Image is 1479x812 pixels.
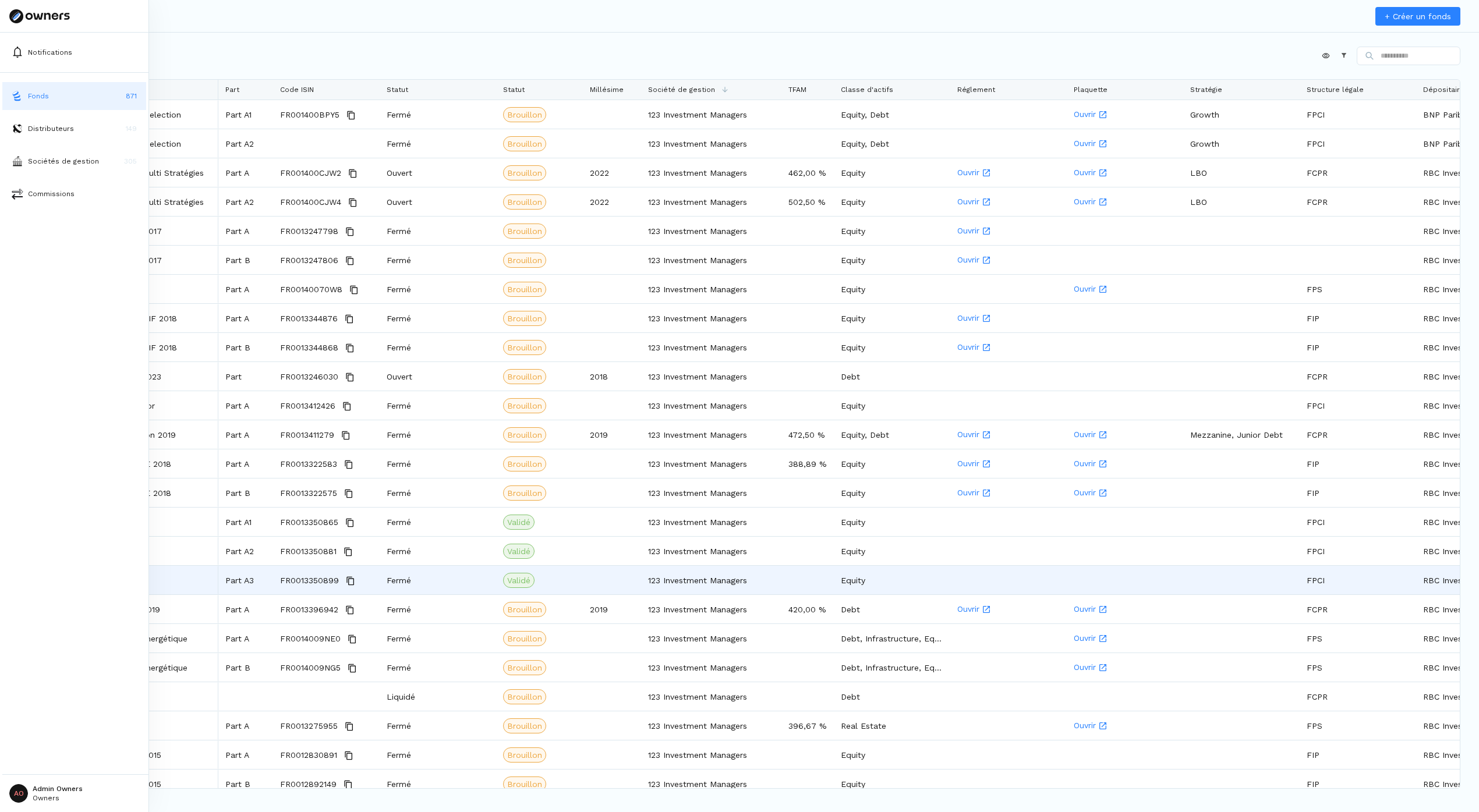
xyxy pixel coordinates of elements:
span: FR0013322583 [280,450,337,478]
div: Fermé [380,624,496,653]
div: Fermé [380,304,496,332]
button: Copy [343,341,357,355]
img: asset-managers [12,155,23,167]
div: FPCI [1300,508,1416,536]
div: Equity [834,740,950,769]
a: Ouvrir [1074,595,1176,623]
span: FR0013344876 [280,304,338,333]
div: Part A [218,595,273,623]
a: Ouvrir [1074,188,1176,215]
div: FIP [1300,740,1416,769]
div: Fermé [380,478,496,507]
span: Code ISIN [280,86,314,94]
div: Part A [218,711,273,740]
div: 123 Investment Managers [641,537,781,565]
button: Copy [346,196,360,210]
div: Part A1 [218,100,273,129]
div: Part A1 [218,508,273,536]
span: FR0012830891 [280,741,337,770]
a: Ouvrir [957,304,1060,332]
button: Copy [342,458,356,471]
span: Brouillon [507,254,542,266]
button: Copy [344,108,358,122]
div: 123 Investment Managers [641,478,781,507]
div: Part A [218,624,273,653]
button: Copy [343,603,357,617]
span: FR0013247806 [280,246,338,275]
a: commissionsCommissions [2,180,146,208]
img: funds [12,90,23,102]
div: FCPR [1300,362,1416,391]
div: 2022 [583,158,641,187]
div: Part A [218,304,273,332]
div: Part B [218,770,273,798]
button: Copy [341,545,355,559]
div: FIP [1300,304,1416,332]
span: Brouillon [507,196,542,208]
div: Real Estate [834,711,950,740]
div: 123 Investment Managers [641,304,781,332]
div: Fermé [380,770,496,798]
div: 123 Investment Managers [641,740,781,769]
a: Ouvrir [957,334,1060,361]
div: 123 Investment Managers [641,391,781,420]
a: Ouvrir [1074,479,1176,506]
div: 502,50 % [781,187,834,216]
div: 123 Investment Managers [641,275,781,303]
span: Brouillon [507,225,542,237]
div: FCPR [1300,187,1416,216]
button: Copy [344,574,358,588]
div: Equity [834,770,950,798]
span: FR0013322575 [280,479,337,508]
div: Debt, Infrastructure, Equity [834,653,950,682]
span: FR0013396942 [280,595,338,624]
a: Ouvrir [957,188,1060,215]
div: 462,00 % [781,158,834,187]
div: Fermé [380,711,496,740]
a: Ouvrir [957,450,1060,477]
button: Copy [342,749,356,763]
div: Fermé [380,537,496,565]
div: 123 Investment Managers [641,653,781,682]
div: 123 Investment Managers [641,595,781,623]
button: Copy [340,399,354,413]
span: FR0014009NE0 [280,625,341,653]
a: Ouvrir [1074,421,1176,448]
div: 123 Investment Managers [641,566,781,594]
div: Part A2 [218,187,273,216]
img: commissions [12,188,23,200]
div: Ouvert [380,187,496,216]
div: Part B [218,653,273,682]
span: FR0013411279 [280,421,334,449]
div: FPS [1300,711,1416,740]
div: 123 Investment Managers [641,158,781,187]
span: FR0013247798 [280,217,338,246]
button: Copy [345,632,359,646]
span: Brouillon [507,662,542,673]
p: Sociétés de gestion [28,156,99,166]
div: Fermé [380,508,496,536]
span: FR0013350899 [280,566,339,595]
div: Equity [834,566,950,594]
div: Equity [834,187,950,216]
button: distributorsDistributeurs149 [2,115,146,143]
div: Growth [1183,129,1300,158]
div: Fermé [380,333,496,361]
button: Copy [346,166,360,180]
div: 123 Investment Managers [641,770,781,798]
div: Growth [1183,100,1300,129]
div: Fermé [380,566,496,594]
span: AO [9,784,28,803]
button: Copy [343,370,357,384]
div: FIP [1300,449,1416,478]
button: Copy [343,516,357,530]
div: 123 Investment Managers [641,682,781,711]
div: Ouvert [380,158,496,187]
a: Ouvrir [957,479,1060,506]
span: Brouillon [507,167,542,179]
a: Ouvrir [1074,130,1176,157]
span: Statut [387,86,408,94]
p: Commissions [28,189,75,199]
div: Fermé [380,246,496,274]
div: Fermé [380,653,496,682]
